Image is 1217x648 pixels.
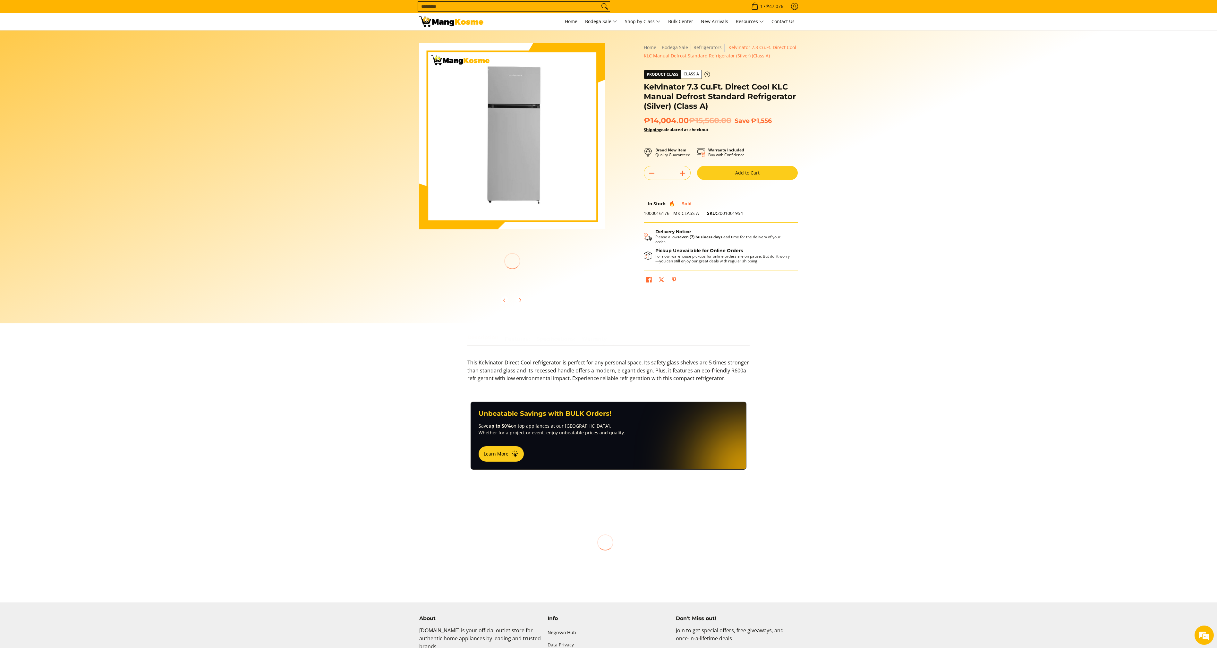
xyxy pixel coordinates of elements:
[698,13,731,30] a: New Arrivals
[644,275,653,286] a: Share on Facebook
[625,18,660,26] span: Shop by Class
[497,579,560,593] span: Quick Shop
[668,18,693,24] span: Bulk Center
[467,345,750,389] div: Description
[582,336,607,342] strong: Warranty
[682,200,692,207] span: Sold
[490,13,798,30] nav: Main Menu
[644,43,798,60] nav: Breadcrumbs
[505,333,530,345] a: Description 1
[608,568,623,574] del: ₱24.99
[565,18,577,24] span: Home
[454,568,469,574] del: ₱24.99
[467,240,509,282] img: Kelvinator 7.3 Cu.Ft. Direct Cool KLC Manual Defrost Standard Refrigerator (Silver) (Class A)-2
[574,557,637,563] h5: Product title
[681,70,702,78] span: Class A
[644,116,731,125] span: ₱14,004.00
[648,200,666,207] span: In Stock
[771,18,795,24] span: Contact Us
[479,446,524,462] button: Learn More
[701,18,728,24] span: New Arrivals
[644,70,681,79] span: Product Class
[420,568,483,574] h6: ₱19.99 |
[564,240,605,282] img: Kelvinator 7.3 Cu.Ft. Direct Cool KLC Manual Defrost Standard Refrigerator (Silver) (Class A)-4
[655,234,791,244] p: Please allow lead time for the delivery of your order.
[685,568,700,574] del: ₱24.99
[736,18,764,26] span: Resources
[749,3,785,10] span: •
[751,117,772,124] span: ₱1,556
[644,82,798,111] h1: Kelvinator 7.3 Cu.Ft. Direct Cool KLC Manual Defrost Standard Refrigerator (Silver) (Class A)
[651,568,714,574] h6: ₱19.99 |
[655,254,791,263] p: For now, warehouse pickups for online orders are on pause. But don’t worry—you can still enjoy ou...
[471,402,746,470] a: Unbeatable Savings with BULK Orders! Saveup to 50%on top appliances at our [GEOGRAPHIC_DATA]. Whe...
[622,13,664,30] a: Shop by Class
[655,248,743,253] strong: Pickup Unavailable for Online Orders
[676,615,798,622] h4: Don't Miss out!
[655,148,690,157] p: Quality Guaranteed
[515,240,557,282] img: Kelvinator 7.3 Cu.Ft. Direct Cool KLC Manual Defrost Standard Refrigerator (Silver) (Class A)-3
[419,615,541,622] h4: About
[644,44,796,59] span: Kelvinator 7.3 Cu.Ft. Direct Cool KLC Manual Defrost Standard Refrigerator (Silver) (Class A)
[697,166,798,180] button: Add to Cart
[644,44,656,50] a: Home
[420,557,483,563] h5: Product title
[644,168,660,178] button: Subtract
[420,579,483,593] span: Quick Shop
[497,568,560,574] h6: ₱19.99 |
[489,423,511,429] strong: up to 50%
[467,359,750,389] p: This Kelvinator Direct Cool refrigerator is perfect for any personal space. Its safety glass shel...
[707,210,717,216] span: SKU:
[582,333,607,345] a: Description 3
[600,2,610,11] button: Search
[548,615,669,622] h4: Info
[768,13,798,30] a: Contact Us
[585,18,617,26] span: Bodega Sale
[498,293,512,307] button: Previous
[582,13,620,30] a: Bodega Sale
[675,168,690,178] button: Add
[644,70,710,79] a: Product Class Class A
[708,147,744,153] strong: Warranty Included
[651,557,714,563] h5: Product title
[536,336,575,342] strong: Specifications:
[662,44,688,50] a: Bodega Sale
[651,579,714,593] span: Quick Shop
[479,422,738,436] p: Save on top appliances at our [GEOGRAPHIC_DATA]. Whether for a project or event, enjoy unbeatable...
[479,410,738,418] h3: Unbeatable Savings with BULK Orders!
[735,117,750,124] span: Save
[419,43,605,229] img: Kelvinator 7.3 Cu.Ft. Direct Cool KLC Manual Defrost Standard Refrigerator (Silver) (Class A)
[677,234,722,240] strong: seven (7) business days
[531,568,546,574] del: ₱24.99
[574,568,637,574] h6: ₱19.99 |
[419,16,483,27] img: Kelvinator 7.3 Cu.Ft. Direct Cool KLC Manual Defrost Standard Refriger | Mang Kosme
[536,333,575,345] a: Description 2
[513,293,527,307] button: Next
[467,333,498,345] a: Description
[548,627,669,639] a: Negosyo Hub
[419,240,461,282] img: Kelvinator 7.3 Cu.Ft. Direct Cool KLC Manual Defrost Standard Refrigerator (Silver) (Class A)-1
[694,44,722,50] a: Refrigerators
[689,116,731,125] del: ₱15,560.00
[644,210,699,216] span: 1000016176 |MK CLASS A
[665,13,696,30] a: Bulk Center
[655,229,691,234] strong: Delivery Notice
[505,336,530,342] strong: Features:
[497,557,560,563] h5: Product title
[708,148,745,157] p: Buy with Confidence
[657,275,666,286] a: Post on X
[574,579,637,593] span: Quick Shop
[644,127,661,132] a: Shipping
[644,127,709,132] strong: calculated at checkout
[707,210,743,216] span: 2001001954
[644,229,791,244] button: Shipping & Delivery
[765,4,784,9] span: ₱47,076
[655,147,686,153] strong: Brand New Item
[669,275,678,286] a: Pin on Pinterest
[733,13,767,30] a: Resources
[759,4,764,9] span: 1
[562,13,581,30] a: Home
